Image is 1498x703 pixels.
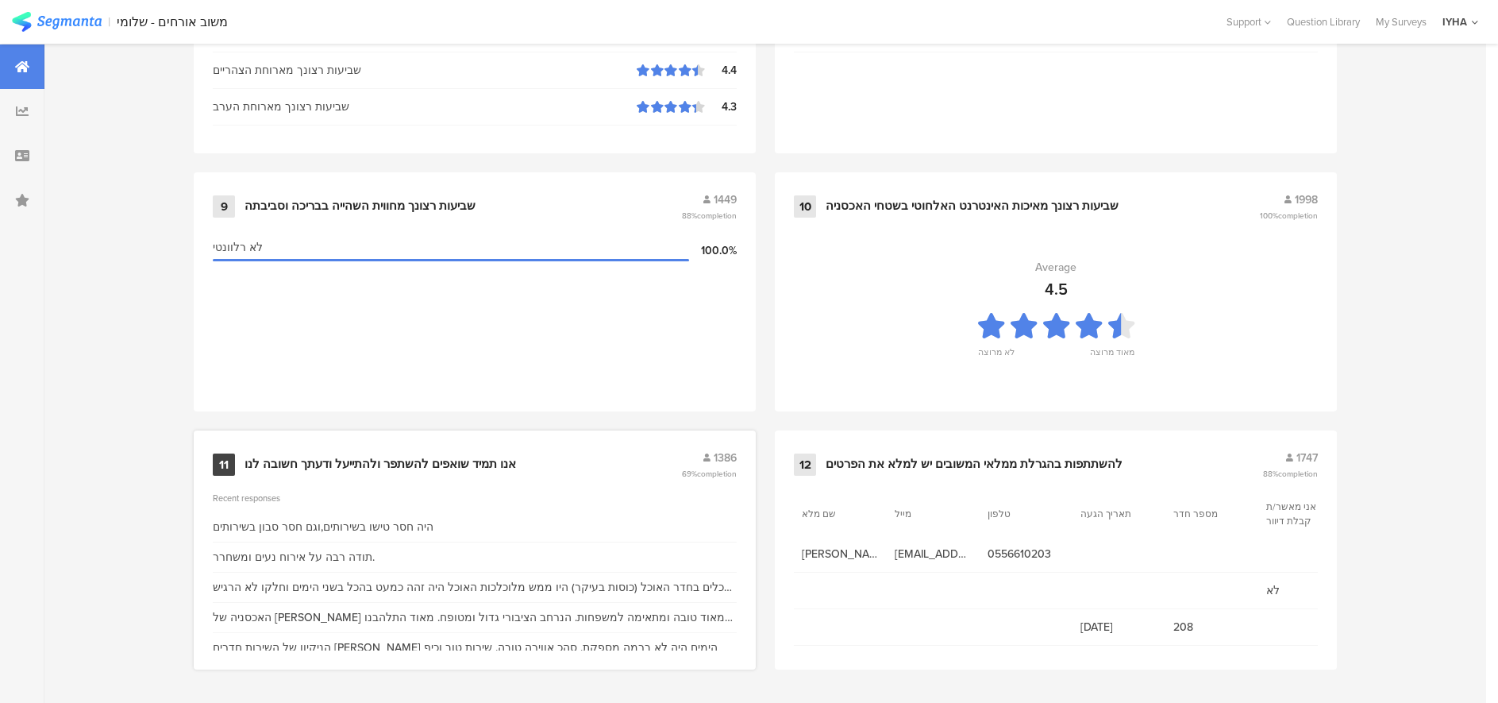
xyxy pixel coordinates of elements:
[1035,259,1076,276] div: Average
[213,454,235,476] div: 11
[1260,210,1318,222] span: 100%
[213,609,737,626] div: האכסניה של [PERSON_NAME] מאוד טובה ומתאימה למשפחות. הנרחב הציבורי גדול ומטופח. מאוד התלהבנו מטיפו...
[213,519,433,535] div: היה חסר טישו בשירותים,וגם חסר סבון בשירותים
[1045,277,1068,301] div: 4.5
[1278,210,1318,222] span: completion
[1278,468,1318,480] span: completion
[213,239,263,256] span: לא רלוונטי
[1080,619,1157,635] span: [DATE]
[1266,582,1343,599] span: לא
[213,579,737,596] div: הכלים בחדר האוכל (כוסות בעיקר) היו ממש מלוכלכות האוכל היה זהה כמעט בהכל בשני הימים וחלקו לא הרגיש...
[682,468,737,480] span: 69%
[794,195,816,218] div: 10
[826,199,1119,214] div: שביעות רצונך מאיכות האינטרנט האלחוטי בשטחי האכסניה
[245,457,516,473] div: אנו תמיד שואפים להשתפר ולהתייעל ודעתך חשובה לנו
[682,210,737,222] span: 88%
[213,639,718,656] div: הניקיון של השירות חדרים [PERSON_NAME] הימים היה לא ברמה מספקת. סהכ אווירה טובה, שירות טוב וכיף
[826,457,1123,473] div: להשתתפות בהגרלת ממלאי המשובים יש למלא את הפרטים
[1296,450,1318,466] span: 1747
[213,98,637,115] div: שביעות רצונך מארוחת הערב
[705,62,737,79] div: 4.4
[697,468,737,480] span: completion
[988,546,1065,562] span: 0556610203
[1368,14,1434,29] a: My Surveys
[988,507,1059,521] section: טלפון
[802,546,879,562] span: [PERSON_NAME]
[705,98,737,115] div: 4.3
[213,549,375,566] div: תודה רבה על אירוח נעים ומשחרר.
[12,12,102,32] img: segmanta logo
[895,507,966,521] section: מייל
[802,507,873,521] section: שם מלא
[213,492,737,504] div: Recent responses
[1090,346,1134,368] div: מאוד מרוצה
[1442,14,1467,29] div: IYHA
[1173,619,1250,635] span: 208
[213,195,235,218] div: 9
[794,454,816,476] div: 12
[689,242,737,259] div: 100.0%
[213,62,637,79] div: שביעות רצונך מארוחת הצהריים
[895,546,972,562] span: [EMAIL_ADDRESS][DOMAIN_NAME]
[108,13,110,31] div: |
[117,14,228,29] div: משוב אורחים - שלומי
[1279,14,1368,29] a: Question Library
[697,210,737,222] span: completion
[714,450,737,466] span: 1386
[1227,10,1271,34] div: Support
[1266,500,1338,528] section: אני מאשר/ת קבלת דיוור
[1173,507,1245,521] section: מספר חדר
[245,199,476,214] div: שביעות רצונך מחווית השהייה בבריכה וסביבתה
[1295,191,1318,208] span: 1998
[1263,468,1318,480] span: 88%
[1080,507,1152,521] section: תאריך הגעה
[978,346,1015,368] div: לא מרוצה
[714,191,737,208] span: 1449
